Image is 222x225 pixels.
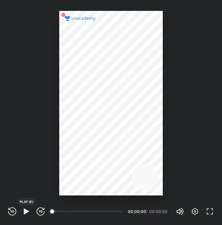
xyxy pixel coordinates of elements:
img: wMgqJGBwKWe8AAAAABJRU5ErkJggg== [59,11,67,19]
img: logo.2a7e12a2.svg [65,16,96,21]
div: PLAY (K) [18,199,35,205]
div: 00:00:00 [149,209,168,213]
div: / [146,209,148,213]
div: 00:00:00 [128,209,145,213]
